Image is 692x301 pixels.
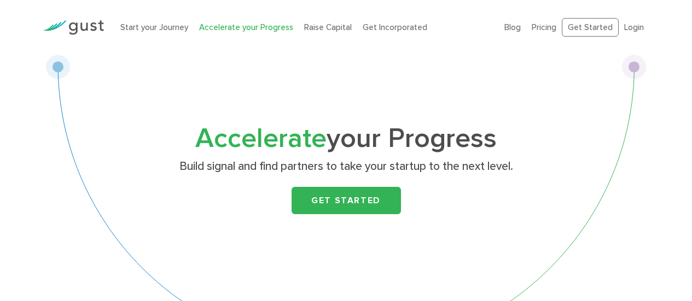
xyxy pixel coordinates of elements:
a: Pricing [532,22,556,32]
a: Accelerate your Progress [199,22,293,32]
a: Get Started [562,18,619,37]
a: Raise Capital [304,22,352,32]
a: Get Incorporated [363,22,427,32]
img: Gust Logo [43,20,104,35]
a: Get Started [292,187,401,214]
span: Accelerate [195,122,327,155]
p: Build signal and find partners to take your startup to the next level. [134,159,558,174]
a: Start your Journey [120,22,188,32]
a: Blog [504,22,521,32]
h1: your Progress [130,126,562,151]
a: Login [624,22,644,32]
